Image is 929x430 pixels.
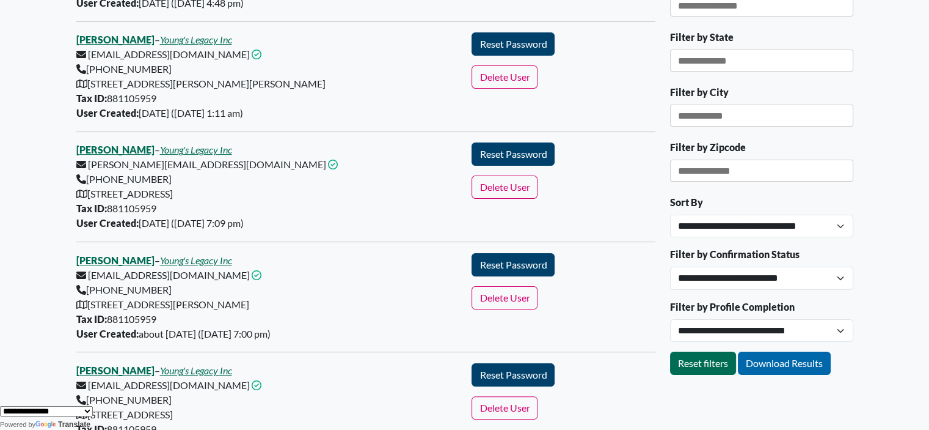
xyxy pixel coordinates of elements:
[76,34,155,45] a: [PERSON_NAME]
[670,300,795,314] label: Filter by Profile Completion
[76,365,155,376] a: [PERSON_NAME]
[160,254,232,266] a: Young's Legacy Inc
[76,254,155,266] a: [PERSON_NAME]
[160,34,232,45] a: Young's Legacy Inc
[69,253,465,341] div: – [EMAIL_ADDRESS][DOMAIN_NAME] [PHONE_NUMBER] [STREET_ADDRESS][PERSON_NAME] 881105959 about [DATE...
[472,32,555,56] button: Reset Password
[76,107,139,119] b: User Created:
[160,144,232,155] a: Young's Legacy Inc
[472,253,555,276] button: Reset Password
[69,32,465,120] div: – [EMAIL_ADDRESS][DOMAIN_NAME] [PHONE_NUMBER] [STREET_ADDRESS][PERSON_NAME][PERSON_NAME] 88110595...
[328,160,338,169] i: This email address is confirmed.
[35,420,90,429] a: Translate
[670,352,736,375] a: Reset filters
[252,50,261,59] i: This email address is confirmed.
[670,140,746,155] label: Filter by Zipcode
[472,286,537,310] button: Delete User
[472,176,537,199] button: Delete User
[670,195,703,210] label: Sort By
[76,144,155,155] a: [PERSON_NAME]
[76,92,107,104] b: Tax ID:
[670,85,729,100] label: Filter by City
[160,365,232,376] a: Young's Legacy Inc
[69,143,465,231] div: – [PERSON_NAME][EMAIL_ADDRESS][DOMAIN_NAME] [PHONE_NUMBER] [STREET_ADDRESS] 881105959 [DATE] ([DA...
[76,313,107,325] b: Tax ID:
[35,421,58,429] img: Google Translate
[670,30,734,45] label: Filter by State
[738,352,831,375] a: Download Results
[472,65,537,89] button: Delete User
[670,247,800,262] label: Filter by Confirmation Status
[76,202,107,214] b: Tax ID:
[472,396,537,420] button: Delete User
[472,363,555,387] button: Reset Password
[472,143,555,166] button: Reset Password
[76,328,139,339] b: User Created:
[76,217,139,229] b: User Created:
[252,380,261,390] i: This email address is confirmed.
[252,270,261,280] i: This email address is confirmed.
